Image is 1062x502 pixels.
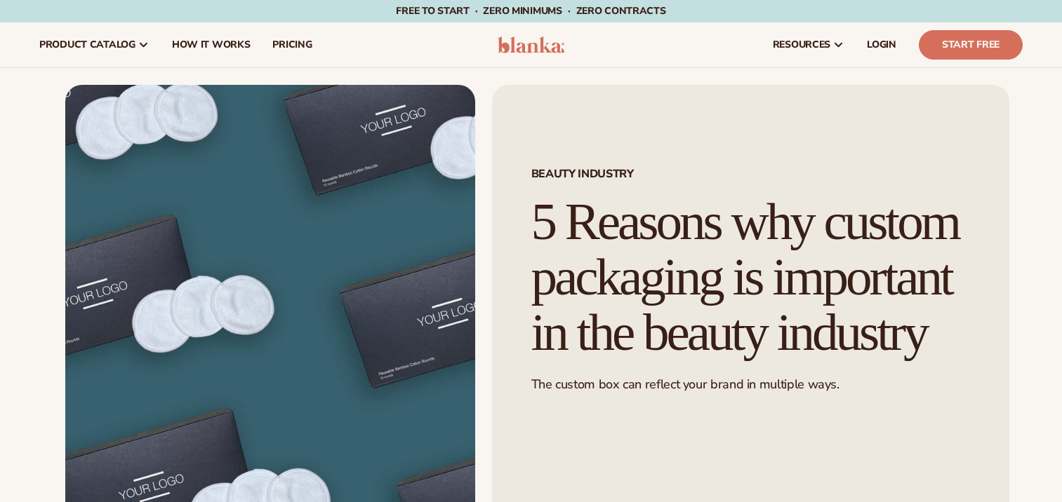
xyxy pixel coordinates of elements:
[856,22,908,67] a: LOGIN
[272,39,312,50] span: pricing
[531,376,970,393] p: The custom box can reflect your brand in multiple ways.
[531,168,970,179] span: BEAUTY INDUSTRY
[172,39,251,50] span: How It Works
[867,39,896,50] span: LOGIN
[762,22,856,67] a: resources
[39,39,135,50] span: product catalog
[161,22,262,67] a: How It Works
[498,36,564,53] img: logo
[531,194,970,360] h1: 5 Reasons why custom packaging is important in the beauty industry
[773,39,830,50] span: resources
[919,30,1023,60] a: Start Free
[396,4,665,18] span: Free to start · ZERO minimums · ZERO contracts
[28,22,161,67] a: product catalog
[261,22,323,67] a: pricing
